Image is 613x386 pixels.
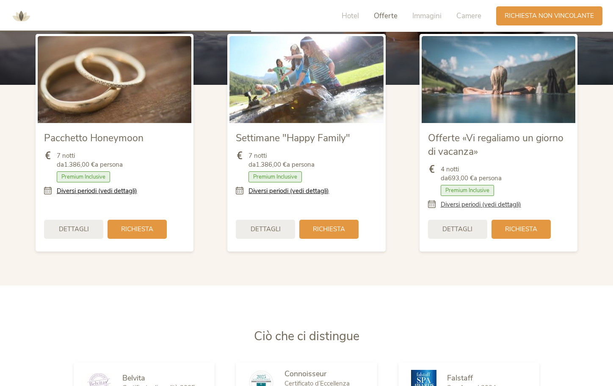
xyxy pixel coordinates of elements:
[122,373,145,383] span: Belvita
[251,225,281,234] span: Dettagli
[441,165,502,183] span: 4 notti da a persona
[342,11,359,21] span: Hotel
[412,11,442,21] span: Immagini
[447,373,473,383] span: Falstaff
[256,160,287,169] b: 1.386,00 €
[8,3,34,29] img: AMONTI & LUNARIS Wellnessresort
[249,187,329,196] a: Diversi periodi (vedi dettagli)
[121,225,153,234] span: Richiesta
[249,171,302,182] span: Premium Inclusive
[505,225,537,234] span: Richiesta
[254,328,359,344] span: Ciò che ci distingue
[57,171,110,182] span: Premium Inclusive
[448,174,474,182] b: 693,00 €
[441,200,521,209] a: Diversi periodi (vedi dettagli)
[229,36,383,123] img: Settimane "Happy Family"
[44,131,144,145] span: Pacchetto Honeymoon
[456,11,481,21] span: Camere
[236,131,350,145] span: Settimane "Happy Family"
[441,185,494,196] span: Premium Inclusive
[374,11,398,21] span: Offerte
[284,369,326,379] span: Connoisseur
[442,225,472,234] span: Dettagli
[38,36,191,123] img: Pacchetto Honeymoon
[505,11,594,20] span: Richiesta non vincolante
[57,151,123,169] span: 7 notti da a persona
[428,131,563,158] span: Offerte «Vi regaliamo un giorno di vacanza»
[64,160,95,169] b: 1.386,00 €
[8,13,34,19] a: AMONTI & LUNARIS Wellnessresort
[249,151,315,169] span: 7 notti da a persona
[422,36,575,123] img: Offerte «Vi regaliamo un giorno di vacanza»
[57,187,137,196] a: Diversi periodi (vedi dettagli)
[313,225,345,234] span: Richiesta
[59,225,89,234] span: Dettagli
